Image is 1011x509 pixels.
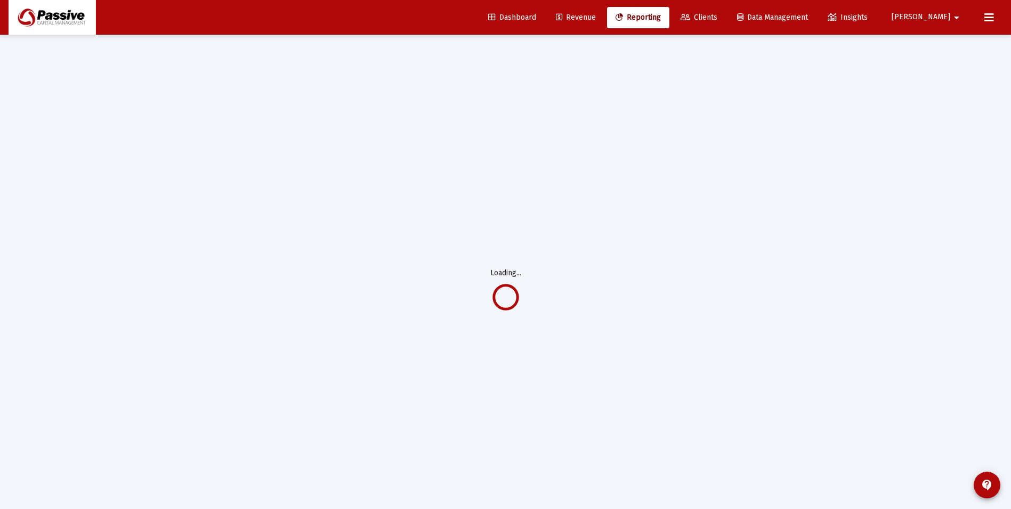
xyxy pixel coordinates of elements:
[672,7,726,28] a: Clients
[17,7,88,28] img: Dashboard
[616,13,661,22] span: Reporting
[737,13,808,22] span: Data Management
[547,7,604,28] a: Revenue
[950,7,963,28] mat-icon: arrow_drop_down
[828,13,868,22] span: Insights
[681,13,717,22] span: Clients
[729,7,816,28] a: Data Management
[488,13,536,22] span: Dashboard
[879,6,976,28] button: [PERSON_NAME]
[607,7,669,28] a: Reporting
[981,479,993,491] mat-icon: contact_support
[819,7,876,28] a: Insights
[556,13,596,22] span: Revenue
[480,7,545,28] a: Dashboard
[892,13,950,22] span: [PERSON_NAME]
